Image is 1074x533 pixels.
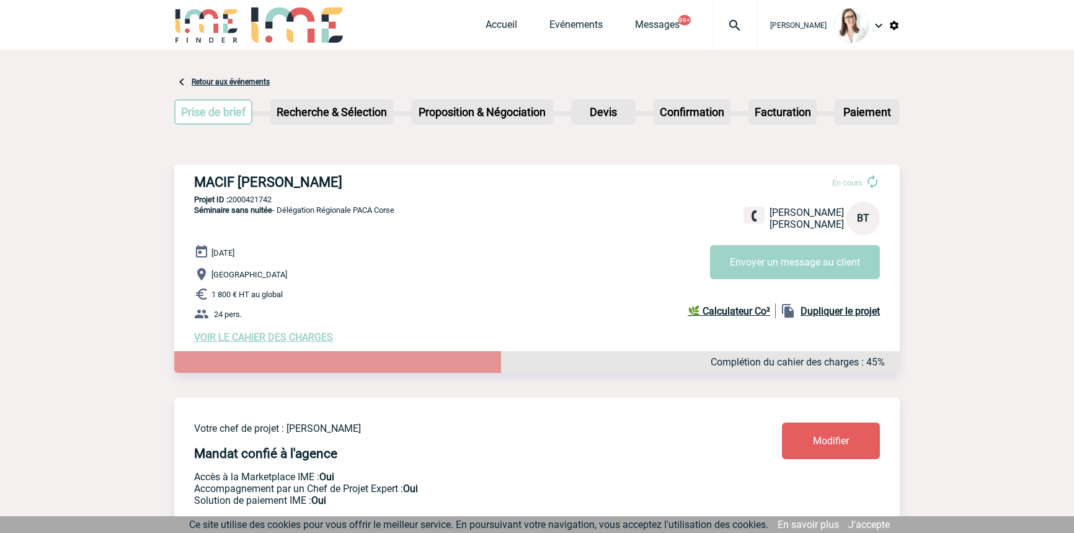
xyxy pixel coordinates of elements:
[194,495,709,506] p: Conformité aux process achat client, Prise en charge de la facturation, Mutualisation de plusieur...
[486,19,517,36] a: Accueil
[211,290,283,299] span: 1 800 € HT au global
[194,174,566,190] h3: MACIF [PERSON_NAME]
[688,303,776,318] a: 🌿 Calculateur Co²
[174,7,239,43] img: IME-Finder
[272,101,392,123] p: Recherche & Sélection
[174,195,900,204] p: 2000421742
[836,101,898,123] p: Paiement
[194,471,709,483] p: Accès à la Marketplace IME :
[781,303,796,318] img: file_copy-black-24dp.png
[214,310,242,319] span: 24 pers.
[748,210,760,222] img: fixe.png
[770,218,844,230] span: [PERSON_NAME]
[710,245,880,279] button: Envoyer un message au client
[778,519,839,531] a: En savoir plus
[801,305,880,317] b: Dupliquer le projet
[194,205,272,215] span: Séminaire sans nuitée
[211,248,234,258] span: [DATE]
[194,483,709,495] p: Prestation payante
[770,21,827,30] span: [PERSON_NAME]
[857,212,869,224] span: BT
[770,207,844,218] span: [PERSON_NAME]
[194,205,394,215] span: - Délégation Régionale PACA Corse
[834,8,869,43] img: 122719-0.jpg
[192,78,270,86] a: Retour aux événements
[678,15,691,25] button: 99+
[572,101,634,123] p: Devis
[194,195,228,204] b: Projet ID :
[750,101,816,123] p: Facturation
[813,435,849,447] span: Modifier
[848,519,890,531] a: J'accepte
[194,423,709,434] p: Votre chef de projet : [PERSON_NAME]
[549,19,603,36] a: Evénements
[194,446,337,461] h4: Mandat confié à l'agence
[319,471,334,483] b: Oui
[655,101,729,123] p: Confirmation
[211,270,287,279] span: [GEOGRAPHIC_DATA]
[403,483,418,495] b: Oui
[194,331,333,343] a: VOIR LE CAHIER DES CHARGES
[311,495,326,506] b: Oui
[175,101,251,123] p: Prise de brief
[635,19,680,36] a: Messages
[688,305,770,317] b: 🌿 Calculateur Co²
[189,519,768,531] span: Ce site utilise des cookies pour vous offrir le meilleur service. En poursuivant votre navigation...
[412,101,552,123] p: Proposition & Négociation
[832,178,863,187] span: En cours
